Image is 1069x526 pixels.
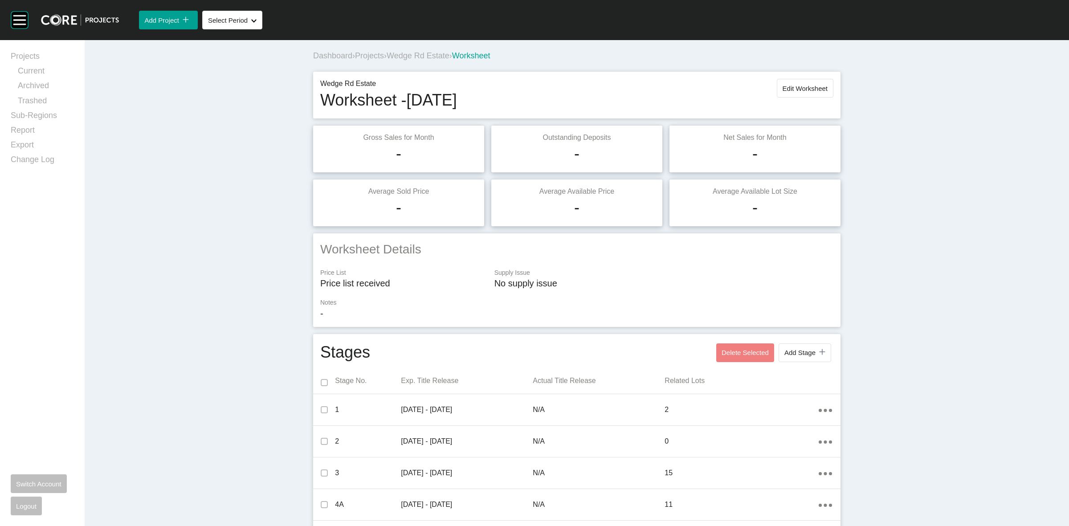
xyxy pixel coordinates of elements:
[498,187,655,196] p: Average Available Price
[335,436,401,446] p: 2
[401,405,533,415] p: [DATE] - [DATE]
[784,349,816,356] span: Add Stage
[574,143,579,165] h1: -
[533,376,665,386] p: Actual Title Release
[783,85,828,92] span: Edit Worksheet
[533,468,665,478] p: N/A
[533,500,665,510] p: N/A
[335,468,401,478] p: 3
[401,500,533,510] p: [DATE] - [DATE]
[722,349,769,356] span: Delete Selected
[41,14,119,26] img: core-logo-dark.3138cae2.png
[401,468,533,478] p: [DATE] - [DATE]
[320,269,486,277] p: Price List
[779,343,831,362] button: Add Stage
[533,436,665,446] p: N/A
[665,468,818,478] p: 15
[11,497,42,515] button: Logout
[320,341,370,364] h1: Stages
[335,376,401,386] p: Stage No.
[18,95,74,110] a: Trashed
[384,51,387,60] span: ›
[16,502,37,510] span: Logout
[139,11,198,29] button: Add Project
[498,133,655,143] p: Outstanding Deposits
[777,79,833,98] button: Edit Worksheet
[320,277,486,290] p: Price list received
[677,187,833,196] p: Average Available Lot Size
[320,187,477,196] p: Average Sold Price
[449,51,452,60] span: ›
[677,133,833,143] p: Net Sales for Month
[11,139,74,154] a: Export
[665,500,818,510] p: 11
[11,51,74,65] a: Projects
[396,196,401,219] h1: -
[320,307,833,320] p: -
[335,405,401,415] p: 1
[18,65,74,80] a: Current
[494,269,833,277] p: Supply Issue
[11,474,67,493] button: Switch Account
[320,89,457,111] h1: Worksheet - [DATE]
[18,80,74,95] a: Archived
[144,16,179,24] span: Add Project
[352,51,355,60] span: ›
[401,376,533,386] p: Exp. Title Release
[716,343,774,362] button: Delete Selected
[452,51,490,60] span: Worksheet
[533,405,665,415] p: N/A
[665,436,818,446] p: 0
[355,51,384,60] a: Projects
[16,480,61,488] span: Switch Account
[208,16,248,24] span: Select Period
[320,133,477,143] p: Gross Sales for Month
[665,405,818,415] p: 2
[752,143,758,165] h1: -
[574,196,579,219] h1: -
[752,196,758,219] h1: -
[313,51,352,60] a: Dashboard
[320,298,833,307] p: Notes
[335,500,401,510] p: 4A
[396,143,401,165] h1: -
[202,11,262,29] button: Select Period
[494,277,833,290] p: No supply issue
[665,376,818,386] p: Related Lots
[387,51,449,60] a: Wedge Rd Estate
[11,125,74,139] a: Report
[320,79,457,89] p: Wedge Rd Estate
[11,110,74,125] a: Sub-Regions
[320,241,833,258] h2: Worksheet Details
[11,154,74,169] a: Change Log
[401,436,533,446] p: [DATE] - [DATE]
